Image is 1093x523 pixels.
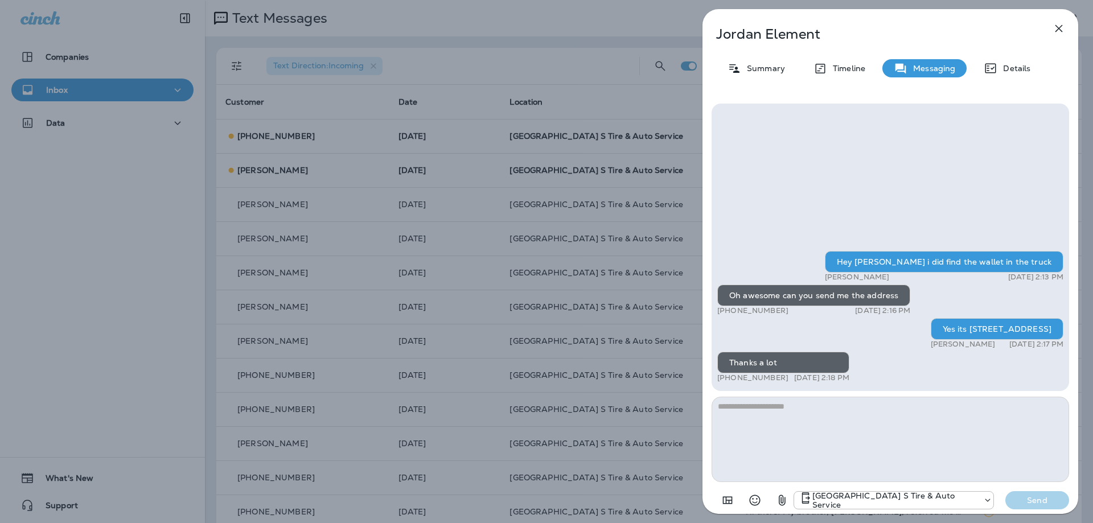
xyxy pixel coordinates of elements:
button: Select an emoji [743,489,766,512]
p: [PHONE_NUMBER] [717,306,788,315]
p: [DATE] 2:16 PM [855,306,910,315]
p: [PERSON_NAME] [825,273,890,282]
p: Timeline [827,64,865,73]
p: [PERSON_NAME] [931,340,996,349]
p: Summary [741,64,785,73]
div: Hey [PERSON_NAME] i did find the wallet in the truck [825,251,1063,273]
p: [DATE] 2:17 PM [1009,340,1063,349]
p: Jordan Element [716,26,1027,42]
p: Details [997,64,1030,73]
p: [DATE] 2:13 PM [1008,273,1063,282]
div: Thanks a lot [717,352,849,373]
div: Yes its [STREET_ADDRESS] [931,318,1063,340]
p: [PHONE_NUMBER] [717,373,788,382]
div: Oh awesome can you send me the address [717,285,910,306]
p: [GEOGRAPHIC_DATA] S Tire & Auto Service [812,491,977,509]
button: Add in a premade template [716,489,739,512]
p: [DATE] 2:18 PM [794,373,849,382]
p: Messaging [907,64,955,73]
div: +1 (410) 795-4333 [794,491,993,509]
